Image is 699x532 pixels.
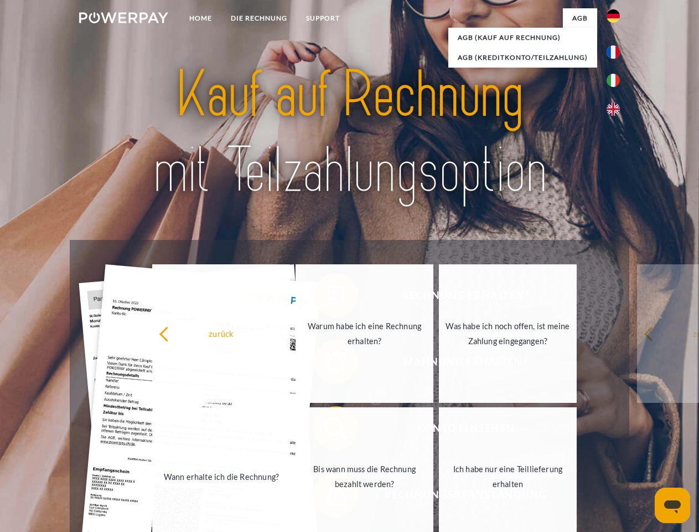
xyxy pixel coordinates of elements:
div: Ich habe nur eine Teillieferung erhalten [446,462,570,492]
img: de [607,9,620,23]
div: Wann erhalte ich die Rechnung? [159,469,283,484]
a: SUPPORT [297,8,349,28]
img: it [607,74,620,87]
div: zurück [159,326,283,341]
a: agb [563,8,597,28]
div: Warum habe ich eine Rechnung erhalten? [302,319,427,349]
iframe: Schaltfläche zum Öffnen des Messaging-Fensters [655,488,690,523]
a: AGB (Kreditkonto/Teilzahlung) [448,48,597,68]
a: DIE RECHNUNG [221,8,297,28]
div: Bis wann muss die Rechnung bezahlt werden? [302,462,427,492]
img: logo-powerpay-white.svg [79,12,168,23]
img: fr [607,45,620,59]
div: Was habe ich noch offen, ist meine Zahlung eingegangen? [446,319,570,349]
a: Home [180,8,221,28]
img: title-powerpay_de.svg [106,53,593,212]
a: Was habe ich noch offen, ist meine Zahlung eingegangen? [439,264,577,403]
img: en [607,103,620,116]
a: AGB (Kauf auf Rechnung) [448,28,597,48]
